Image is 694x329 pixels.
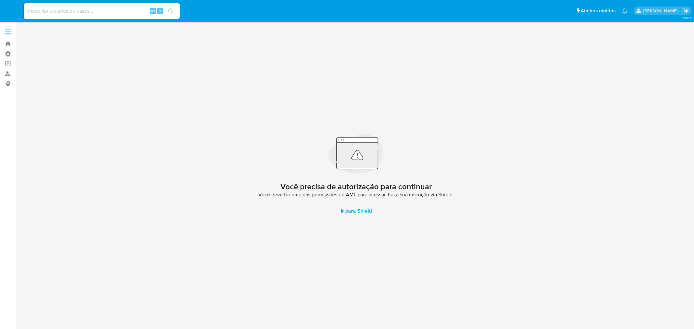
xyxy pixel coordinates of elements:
[581,7,616,14] span: Atalhos rápidos
[280,182,432,191] h2: Você precisa de autorização para continuar
[164,7,177,16] button: search-icon
[341,203,372,219] span: Ir para Shield
[159,8,161,14] span: s
[622,8,628,14] a: Notificações
[258,191,454,198] span: Você deve ter uma das permissões de AML para acessar. Faça sua inscrição via Shield.
[682,7,689,14] a: Sair
[24,7,180,15] input: Pesquise usuários ou casos...
[150,8,156,14] span: Alt
[333,203,380,219] a: Ir para Shield
[643,8,680,14] p: fernanda.sandoval@mercadopago.com.br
